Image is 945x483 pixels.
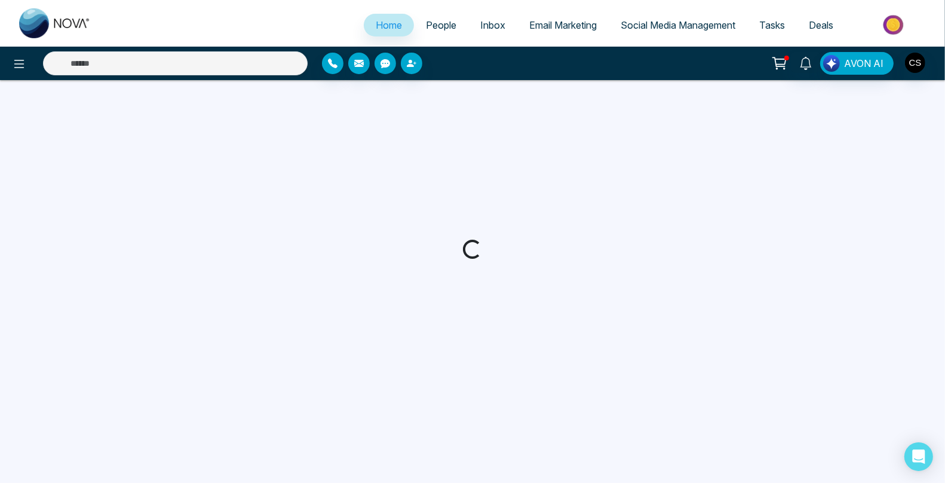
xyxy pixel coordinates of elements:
[621,19,735,31] span: Social Media Management
[820,52,894,75] button: AVON AI
[376,19,402,31] span: Home
[609,14,747,36] a: Social Media Management
[414,14,468,36] a: People
[364,14,414,36] a: Home
[529,19,597,31] span: Email Marketing
[904,442,933,471] div: Open Intercom Messenger
[851,11,938,38] img: Market-place.gif
[468,14,517,36] a: Inbox
[905,53,925,73] img: User Avatar
[844,56,883,71] span: AVON AI
[823,55,840,72] img: Lead Flow
[747,14,797,36] a: Tasks
[759,19,785,31] span: Tasks
[797,14,845,36] a: Deals
[480,19,505,31] span: Inbox
[426,19,456,31] span: People
[19,8,91,38] img: Nova CRM Logo
[809,19,833,31] span: Deals
[517,14,609,36] a: Email Marketing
